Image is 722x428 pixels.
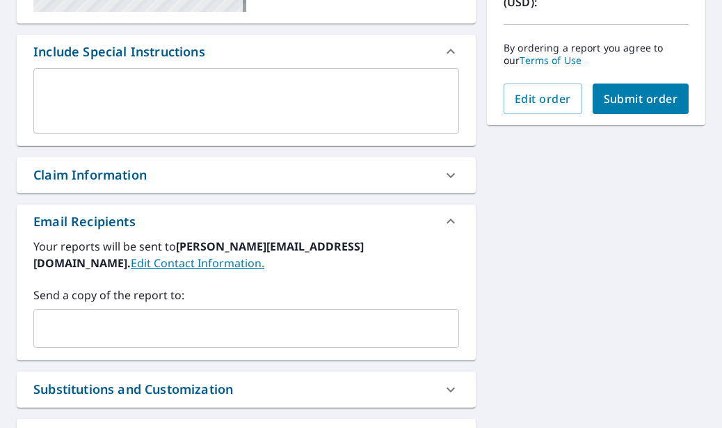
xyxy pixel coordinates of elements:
[604,91,678,106] span: Submit order
[593,84,689,114] button: Submit order
[520,54,581,67] a: Terms of Use
[33,212,136,231] div: Email Recipients
[515,91,571,106] span: Edit order
[33,166,147,184] div: Claim Information
[17,35,476,68] div: Include Special Instructions
[504,84,582,114] button: Edit order
[131,255,264,271] a: EditContactInfo
[17,157,476,193] div: Claim Information
[17,205,476,238] div: Email Recipients
[33,239,364,271] b: [PERSON_NAME][EMAIL_ADDRESS][DOMAIN_NAME].
[17,372,476,407] div: Substitutions and Customization
[33,238,459,271] label: Your reports will be sent to
[33,42,205,61] div: Include Special Instructions
[504,42,689,67] p: By ordering a report you agree to our
[33,287,459,303] label: Send a copy of the report to:
[33,380,233,399] div: Substitutions and Customization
